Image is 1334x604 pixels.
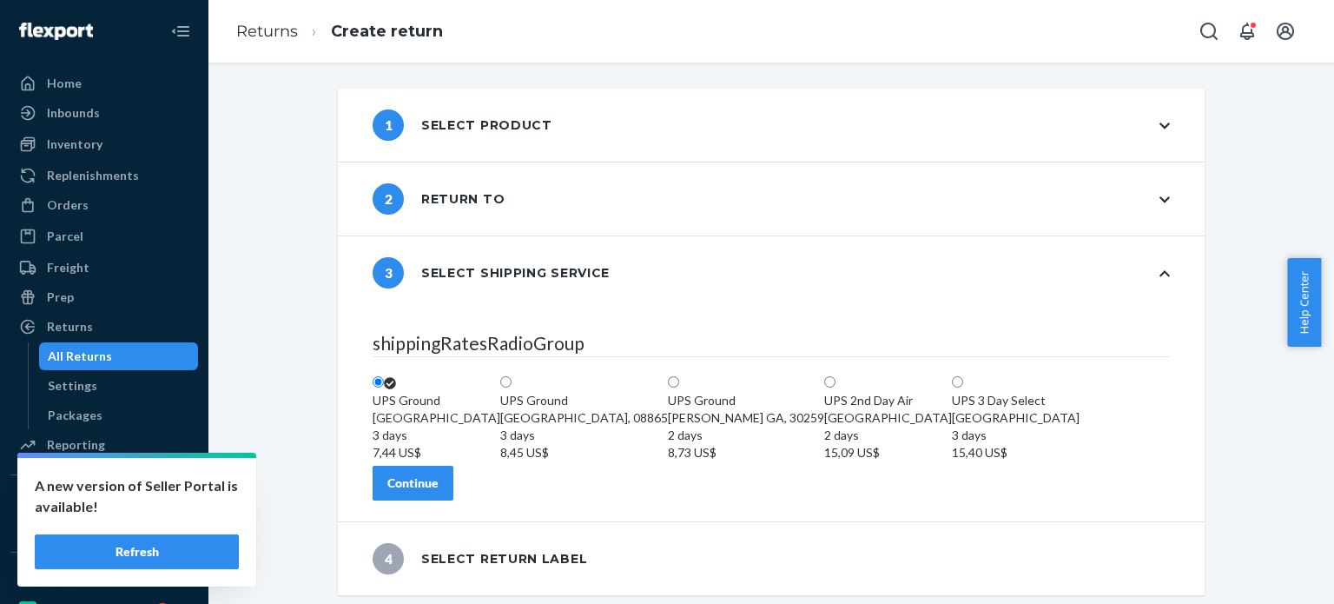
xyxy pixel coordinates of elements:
[373,110,552,141] div: Select product
[373,110,404,141] span: 1
[331,22,443,41] a: Create return
[668,444,824,461] div: 8,73 US$
[48,377,97,395] div: Settings
[373,183,404,215] span: 2
[824,392,952,409] div: UPS 2nd Day Air
[47,167,139,184] div: Replenishments
[10,99,198,127] a: Inbounds
[10,70,198,97] a: Home
[10,524,198,545] a: Add Integration
[10,489,198,517] button: Integrations
[47,75,82,92] div: Home
[35,475,239,517] p: A new version of Seller Portal is available!
[500,392,668,409] div: UPS Ground
[10,222,198,250] a: Parcel
[373,466,453,501] button: Continue
[373,376,384,388] input: UPS Ground[GEOGRAPHIC_DATA]3 days7,44 US$
[373,444,500,461] div: 7,44 US$
[39,372,199,400] a: Settings
[373,257,404,289] span: 3
[500,444,668,461] div: 8,45 US$
[668,392,824,409] div: UPS Ground
[373,392,500,409] div: UPS Ground
[500,409,668,461] div: [GEOGRAPHIC_DATA], 08865
[668,409,824,461] div: [PERSON_NAME] GA, 30259
[10,431,198,459] a: Reporting
[163,14,198,49] button: Close Navigation
[952,409,1080,461] div: [GEOGRAPHIC_DATA]
[952,376,963,388] input: UPS 3 Day Select[GEOGRAPHIC_DATA]3 days15,40 US$
[236,22,298,41] a: Returns
[824,444,952,461] div: 15,09 US$
[824,376,835,388] input: UPS 2nd Day Air[GEOGRAPHIC_DATA]2 days15,09 US$
[387,475,439,492] div: Continue
[10,162,198,189] a: Replenishments
[373,409,500,461] div: [GEOGRAPHIC_DATA]
[35,534,239,569] button: Refresh
[47,228,83,245] div: Parcel
[668,427,824,444] div: 2 days
[10,567,198,594] button: Fast Tags
[1230,14,1265,49] button: Open notifications
[373,543,404,574] span: 4
[373,427,500,444] div: 3 days
[952,392,1080,409] div: UPS 3 Day Select
[373,183,505,215] div: Return to
[500,427,668,444] div: 3 days
[47,436,105,454] div: Reporting
[373,257,610,289] div: Select shipping service
[10,130,198,158] a: Inventory
[824,427,952,444] div: 2 days
[222,6,457,57] ol: breadcrumbs
[47,289,74,306] div: Prep
[19,23,93,40] img: Flexport logo
[1287,258,1321,347] button: Help Center
[10,313,198,341] a: Returns
[1192,14,1226,49] button: Open Search Box
[10,283,198,311] a: Prep
[10,191,198,219] a: Orders
[48,407,102,424] div: Packages
[500,376,512,388] input: UPS Ground[GEOGRAPHIC_DATA], 088653 days8,45 US$
[48,348,112,365] div: All Returns
[668,376,679,388] input: UPS Ground[PERSON_NAME] GA, 302592 days8,73 US$
[47,136,102,153] div: Inventory
[373,330,1170,357] legend: shippingRatesRadioGroup
[952,427,1080,444] div: 3 days
[824,409,952,461] div: [GEOGRAPHIC_DATA]
[47,196,89,214] div: Orders
[952,444,1080,461] div: 15,40 US$
[47,259,89,276] div: Freight
[39,342,199,370] a: All Returns
[47,318,93,335] div: Returns
[39,402,199,429] a: Packages
[373,543,587,574] div: Select return label
[10,254,198,282] a: Freight
[1268,14,1303,49] button: Open account menu
[47,104,100,122] div: Inbounds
